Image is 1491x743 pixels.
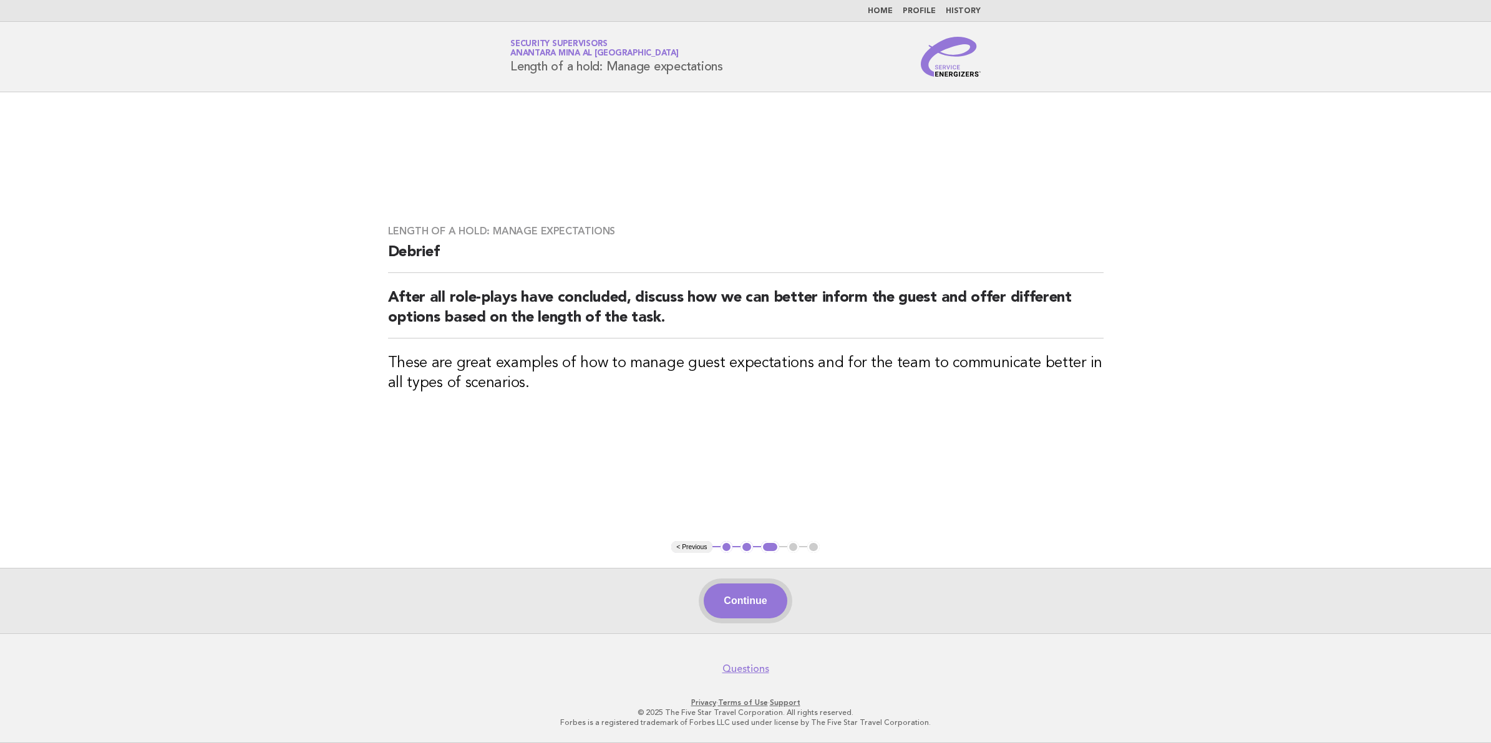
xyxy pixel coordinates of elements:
a: Security SupervisorsAnantara Mina al [GEOGRAPHIC_DATA] [510,40,679,57]
button: 2 [741,541,753,554]
span: Anantara Mina al [GEOGRAPHIC_DATA] [510,50,679,58]
button: Continue [704,583,787,618]
p: Forbes is a registered trademark of Forbes LLC used under license by The Five Star Travel Corpora... [364,717,1127,727]
p: · · [364,697,1127,707]
h1: Length of a hold: Manage expectations [510,41,723,73]
img: Service Energizers [921,37,981,77]
p: © 2025 The Five Star Travel Corporation. All rights reserved. [364,707,1127,717]
a: Questions [722,663,769,675]
button: < Previous [671,541,712,554]
h2: Debrief [388,242,1104,273]
a: Privacy [691,698,716,707]
a: History [946,7,981,15]
a: Support [770,698,800,707]
h2: After all role-plays have concluded, discuss how we can better inform the guest and offer differe... [388,288,1104,338]
button: 3 [761,541,779,554]
h3: Length of a hold: Manage expectations [388,225,1104,237]
a: Profile [903,7,936,15]
a: Home [868,7,893,15]
h3: These are great examples of how to manage guest expectations and for the team to communicate bett... [388,353,1104,393]
a: Terms of Use [718,698,768,707]
button: 1 [721,541,733,554]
